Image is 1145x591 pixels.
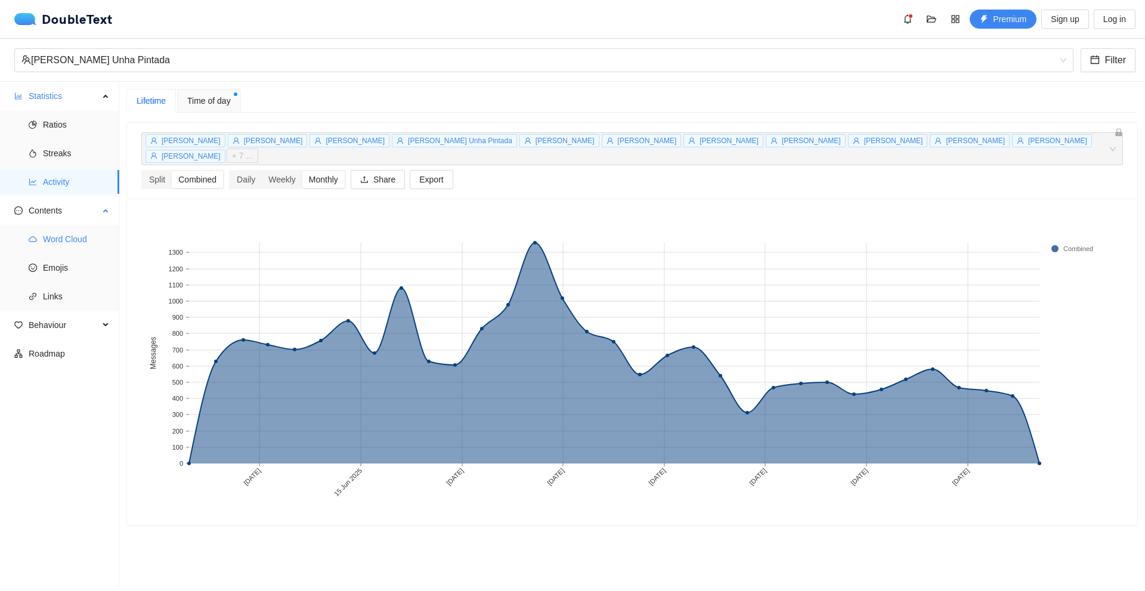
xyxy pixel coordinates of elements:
span: user [314,137,321,144]
button: thunderboltPremium [970,10,1036,29]
span: Log in [1103,13,1126,26]
span: [PERSON_NAME] [162,137,221,145]
span: + 7 ... [227,148,258,163]
span: [PERSON_NAME] [536,137,595,145]
text: 400 [172,395,183,402]
span: folder-open [923,14,940,24]
span: Emojis [43,256,110,280]
span: heart [14,321,23,329]
text: [DATE] [951,467,970,487]
button: uploadShare [351,170,405,189]
span: Filter [1104,52,1126,67]
span: + 7 ... [232,149,253,162]
span: Word Cloud [43,227,110,251]
text: 200 [172,428,183,435]
text: [DATE] [849,467,869,487]
text: 600 [172,363,183,370]
span: Statistics [29,84,99,108]
text: [DATE] [546,467,565,487]
span: user [150,152,157,159]
text: [DATE] [445,467,465,487]
span: Luiz Unha Pintada [21,49,1066,72]
text: 0 [180,460,183,467]
span: pie-chart [29,120,37,129]
span: calendar [1090,55,1100,66]
span: user [233,137,240,144]
span: [PERSON_NAME] [162,152,221,160]
span: team [21,55,31,64]
img: logo [14,13,42,25]
span: user [853,137,860,144]
span: [PERSON_NAME] [864,137,923,145]
span: user [934,137,942,144]
span: Ratios [43,113,110,137]
text: [DATE] [647,467,667,487]
div: DoubleText [14,13,113,25]
div: Weekly [262,171,302,188]
span: [PERSON_NAME] [244,137,303,145]
span: user [1017,137,1024,144]
span: Share [373,173,395,186]
div: [PERSON_NAME] Unha Pintada [21,49,1056,72]
span: appstore [946,14,964,24]
button: calendarFilter [1081,48,1135,72]
span: user [606,137,614,144]
div: Daily [230,171,262,188]
span: user [770,137,778,144]
text: 300 [172,411,183,418]
text: 100 [172,444,183,451]
text: 1200 [169,265,183,273]
span: [PERSON_NAME] [782,137,841,145]
span: bell [899,14,917,24]
span: message [14,206,23,215]
button: appstore [946,10,965,29]
span: user [524,137,531,144]
span: [PERSON_NAME] Unha Pintada [408,137,512,145]
div: Lifetime [137,94,166,107]
text: 15 Jun 2025 [333,467,363,497]
text: [DATE] [242,467,262,487]
span: user [150,137,157,144]
text: 800 [172,330,183,337]
text: [DATE] [748,467,768,487]
span: Roadmap [29,342,110,366]
span: Export [419,173,443,186]
div: Combined [172,171,223,188]
span: user [397,137,404,144]
span: upload [360,175,369,185]
button: Log in [1094,10,1135,29]
button: Export [410,170,453,189]
text: 900 [172,314,183,321]
span: line-chart [29,178,37,186]
span: bar-chart [14,92,23,100]
span: Premium [993,13,1026,26]
text: 1300 [169,249,183,256]
span: Contents [29,199,99,222]
a: logoDoubleText [14,13,113,25]
span: cloud [29,235,37,243]
button: folder-open [922,10,941,29]
button: Sign up [1041,10,1088,29]
span: [PERSON_NAME] [946,137,1005,145]
span: thunderbolt [980,15,988,24]
span: Streaks [43,141,110,165]
span: apartment [14,349,23,358]
span: [PERSON_NAME] [700,137,759,145]
span: fire [29,149,37,157]
text: 500 [172,379,183,386]
span: [PERSON_NAME] [1028,137,1087,145]
span: Links [43,284,110,308]
text: 1000 [169,298,183,305]
span: smile [29,264,37,272]
span: lock [1115,128,1123,137]
span: link [29,292,37,301]
span: [PERSON_NAME] [618,137,677,145]
text: 700 [172,346,183,354]
button: bell [898,10,917,29]
text: Messages [149,337,157,370]
span: Time of day [187,94,231,107]
div: Split [143,171,172,188]
span: [PERSON_NAME] [326,137,385,145]
span: user [688,137,695,144]
span: Sign up [1051,13,1079,26]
